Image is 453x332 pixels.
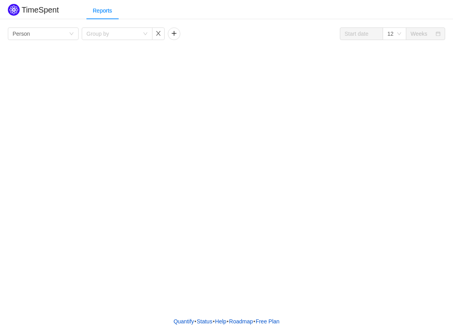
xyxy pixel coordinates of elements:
[168,27,180,40] button: icon: plus
[229,316,253,327] a: Roadmap
[215,316,227,327] a: Help
[340,27,383,40] input: Start date
[397,31,402,37] i: icon: down
[255,316,280,327] button: Free Plan
[143,31,148,37] i: icon: down
[8,4,20,16] img: Quantify logo
[436,31,440,37] i: icon: calendar
[86,30,139,38] div: Group by
[69,31,74,37] i: icon: down
[86,2,118,20] div: Reports
[173,316,194,327] a: Quantify
[411,28,427,40] div: Weeks
[227,318,229,325] span: •
[22,5,59,14] h2: TimeSpent
[194,318,196,325] span: •
[152,27,165,40] button: icon: close
[213,318,215,325] span: •
[387,28,394,40] div: 12
[253,318,255,325] span: •
[196,316,213,327] a: Status
[13,28,30,40] div: Person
